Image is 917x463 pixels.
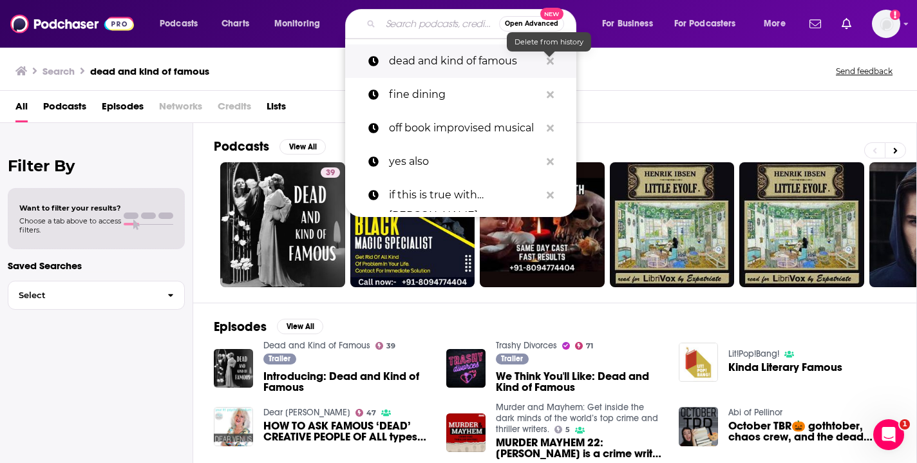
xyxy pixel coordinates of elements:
button: Send feedback [832,66,896,77]
a: if this is true with [PERSON_NAME] [345,178,576,212]
button: open menu [151,14,214,34]
a: Murder and Mayhem: Get inside the dark minds of the world’s top crime and thriller writers. [496,402,658,435]
p: fine dining [389,78,540,111]
img: We Think You'll Like: Dead and Kind of Famous [446,349,486,388]
span: 47 [366,410,376,416]
span: MURDER MAYHEM 22: [PERSON_NAME] is a crime writer famous for his series of novels including The K... [496,437,663,459]
a: Podcasts [43,96,86,122]
span: 71 [586,343,593,349]
img: Podchaser - Follow, Share and Rate Podcasts [10,12,134,36]
span: More [764,15,786,33]
span: Logged in as anaresonate [872,10,900,38]
a: PodcastsView All [214,138,326,155]
button: open menu [593,14,669,34]
span: 1 [900,419,910,430]
a: October TBR🎃 gothtober, chaos crew, and the dead famous readalong [728,420,896,442]
span: 39 [386,343,395,349]
span: 39 [326,167,335,180]
button: View All [279,139,326,155]
h2: Episodes [214,319,267,335]
div: Delete from history [507,32,591,52]
span: Podcasts [160,15,198,33]
span: Choose a tab above to access filters. [19,216,121,234]
a: 71 [575,342,594,350]
button: Show profile menu [872,10,900,38]
p: dead and kind of famous [389,44,540,78]
img: MURDER MAYHEM 22: John Connolly is a crime writer famous for his series of novels including The K... [446,413,486,453]
a: Lists [267,96,286,122]
button: open menu [265,14,337,34]
span: Trailer [501,355,523,363]
span: HOW TO ASK FAMOUS ‘DEAD’ CREATIVE PEOPLE OF ALL types TO HELP YOU WITH YOUR CREATIVE LIFE [DATE] [263,420,431,442]
img: October TBR🎃 gothtober, chaos crew, and the dead famous readalong [679,407,718,446]
span: Select [8,291,157,299]
a: 5 [554,426,571,433]
span: Monitoring [274,15,320,33]
input: Search podcasts, credits, & more... [381,14,499,34]
a: Introducing: Dead and Kind of Famous [263,371,431,393]
a: All [15,96,28,122]
img: User Profile [872,10,900,38]
div: Search podcasts, credits, & more... [357,9,589,39]
span: Trailer [269,355,290,363]
a: dead and kind of famous [345,44,576,78]
span: For Business [602,15,653,33]
a: 39 [220,162,345,287]
span: For Podcasters [674,15,736,33]
button: Open AdvancedNew [499,16,564,32]
img: Kinda Literary Famous [679,343,718,382]
button: open menu [755,14,802,34]
span: Credits [218,96,251,122]
a: Abi of Pellinor [728,407,782,418]
a: yes also [345,145,576,178]
svg: Add a profile image [890,10,900,20]
span: Open Advanced [505,21,558,27]
p: yes also [389,145,540,178]
a: MURDER MAYHEM 22: John Connolly is a crime writer famous for his series of novels including The K... [496,437,663,459]
a: fine dining [345,78,576,111]
a: off book improvised musical [345,111,576,145]
h3: Search [43,65,75,77]
a: We Think You'll Like: Dead and Kind of Famous [496,371,663,393]
button: open menu [666,14,755,34]
h2: Filter By [8,156,185,175]
a: Kinda Literary Famous [728,362,842,373]
img: Introducing: Dead and Kind of Famous [214,349,253,388]
span: 5 [565,427,570,433]
a: EpisodesView All [214,319,323,335]
a: Show notifications dropdown [837,13,856,35]
h2: Podcasts [214,138,269,155]
a: HOW TO ASK FAMOUS ‘DEAD’ CREATIVE PEOPLE OF ALL types TO HELP YOU WITH YOUR CREATIVE LIFE 02/01/11 [263,420,431,442]
img: HOW TO ASK FAMOUS ‘DEAD’ CREATIVE PEOPLE OF ALL types TO HELP YOU WITH YOUR CREATIVE LIFE 02/01/11 [214,407,253,446]
a: Trashy Divorces [496,340,557,351]
span: New [540,8,563,20]
iframe: Intercom live chat [873,419,904,450]
a: Charts [213,14,257,34]
a: 47 [355,409,377,417]
p: Saved Searches [8,260,185,272]
h3: dead and kind of famous [90,65,209,77]
a: Episodes [102,96,144,122]
span: Networks [159,96,202,122]
a: Dead and Kind of Famous [263,340,370,351]
a: 39 [375,342,396,350]
span: Charts [222,15,249,33]
p: if this is true with chris hall [389,178,540,212]
button: View All [277,319,323,334]
a: Show notifications dropdown [804,13,826,35]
